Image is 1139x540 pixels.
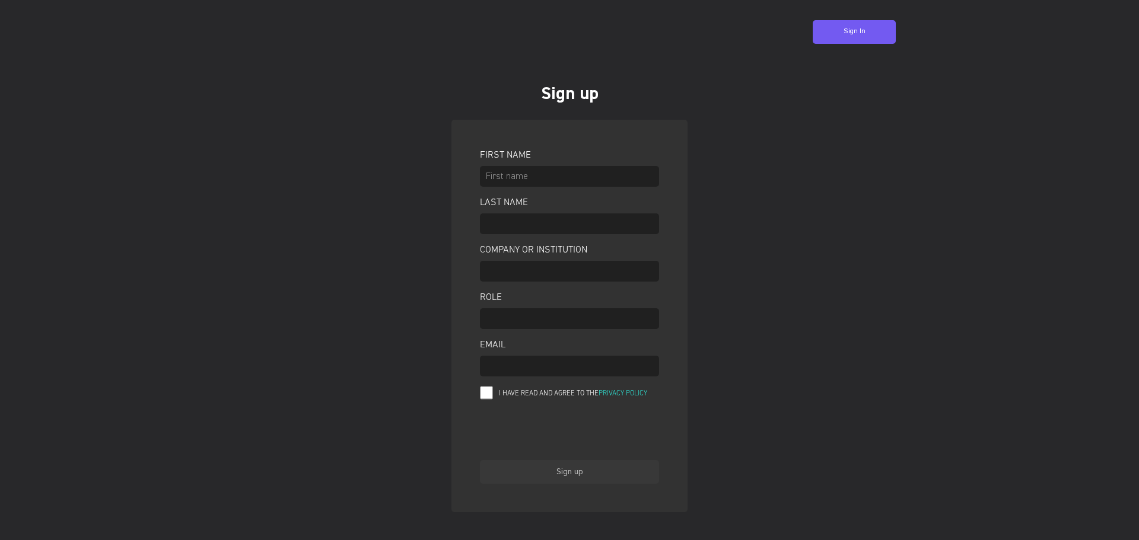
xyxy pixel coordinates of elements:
[463,81,676,108] p: Sign up
[480,148,659,160] label: First name
[480,243,659,255] label: Company or Institution
[813,20,896,44] button: Sign In
[499,388,659,400] label: I have read and agree to the
[480,196,659,207] label: Last name
[480,290,659,302] label: Role
[599,388,647,399] a: Privacy Policy
[480,409,659,454] iframe: Widget que contiene una casilla de verificación para el desafío de seguridad de hCaptcha
[480,338,659,350] label: Email
[835,19,874,45] div: Sign In
[480,166,659,187] input: First name
[243,12,291,59] img: yH5BAEAAAAALAAAAAABAAEAAAIBRAA7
